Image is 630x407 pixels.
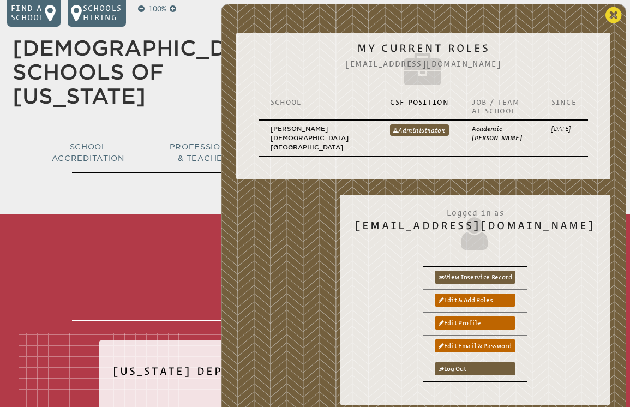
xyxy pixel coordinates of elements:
p: Schools Hiring [83,4,122,23]
p: School [271,98,368,107]
a: View inservice record [435,271,515,284]
p: [DATE] [551,124,577,134]
h2: [US_STATE] Department of Education Certification # [113,358,518,391]
a: Edit & add roles [435,294,515,307]
a: [DEMOGRAPHIC_DATA] Schools of [US_STATE] [13,35,280,109]
h2: My Current Roles [251,41,596,91]
span: Logged in as [355,203,596,219]
span: Professional Development & Teacher Certification [170,142,310,163]
h2: [EMAIL_ADDRESS][DOMAIN_NAME] [355,203,596,253]
p: [PERSON_NAME][DEMOGRAPHIC_DATA][GEOGRAPHIC_DATA] [271,124,368,152]
a: Edit email & password [435,339,515,352]
p: 100% [146,4,167,15]
p: Find a school [11,4,45,23]
p: Academic [PERSON_NAME] [472,124,529,143]
span: School Accreditation [52,142,125,163]
p: Job / Team at School [472,98,529,116]
h1: Teacher Inservice Record [72,218,558,321]
p: CSF Position [390,98,449,107]
a: Log out [435,362,515,375]
p: Since [551,98,577,107]
a: Edit profile [435,316,515,330]
a: Administrator [390,124,449,136]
